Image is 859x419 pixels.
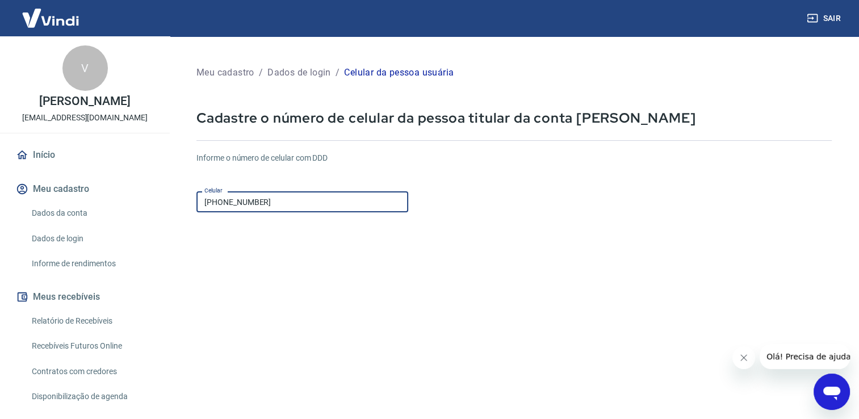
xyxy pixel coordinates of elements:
a: Contratos com credores [27,360,156,383]
a: Disponibilização de agenda [27,385,156,408]
h6: Informe o número de celular com DDD [196,152,832,164]
button: Meus recebíveis [14,284,156,309]
span: Olá! Precisa de ajuda? [7,8,95,17]
a: Dados de login [27,227,156,250]
iframe: Mensagem da empresa [760,344,850,369]
button: Meu cadastro [14,177,156,202]
p: [PERSON_NAME] [39,95,130,107]
img: Vindi [14,1,87,35]
div: V [62,45,108,91]
p: Cadastre o número de celular da pessoa titular da conta [PERSON_NAME] [196,109,832,127]
a: Recebíveis Futuros Online [27,334,156,358]
p: Dados de login [267,66,331,79]
a: Início [14,143,156,167]
a: Dados da conta [27,202,156,225]
label: Celular [204,186,223,195]
p: Meu cadastro [196,66,254,79]
a: Informe de rendimentos [27,252,156,275]
iframe: Fechar mensagem [732,346,755,369]
button: Sair [804,8,845,29]
p: / [259,66,263,79]
iframe: Botão para abrir a janela de mensagens [814,374,850,410]
p: / [336,66,340,79]
a: Relatório de Recebíveis [27,309,156,333]
p: [EMAIL_ADDRESS][DOMAIN_NAME] [22,112,148,124]
p: Celular da pessoa usuária [344,66,454,79]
